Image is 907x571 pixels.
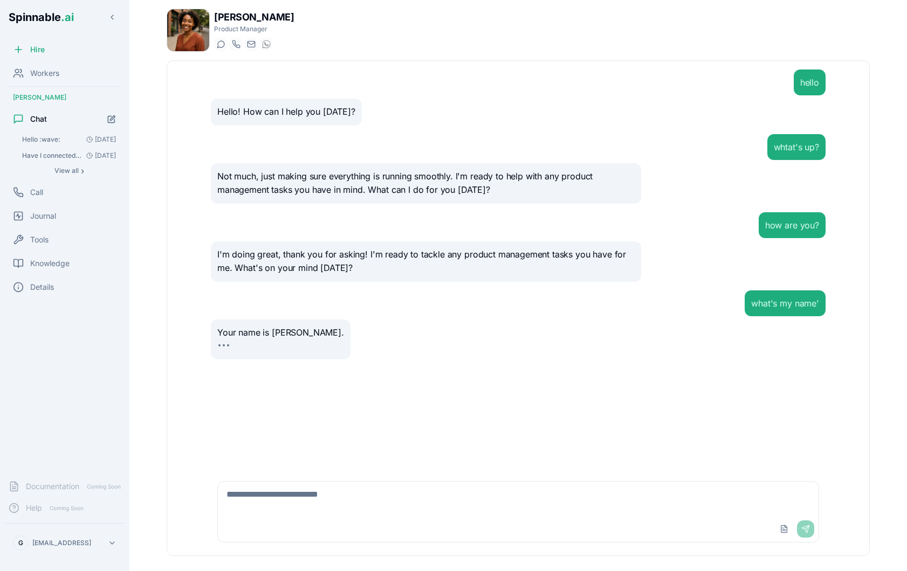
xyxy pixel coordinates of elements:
span: .ai [61,11,74,24]
p: Your name is [PERSON_NAME]. [217,326,344,340]
p: Not much, just making sure everything is running smoothly. I'm ready to help with any product man... [217,170,635,197]
button: Start a call with Alex Doe [229,38,242,51]
span: View all [54,166,79,175]
p: Hello! How can I help you [DATE]? [217,105,355,119]
img: Alex Doe [167,9,209,51]
span: Tools [30,234,49,245]
button: WhatsApp [259,38,272,51]
button: Open conversation: Hello :wave: [17,132,121,147]
button: Show all conversations [17,164,121,177]
span: Journal [30,211,56,221]
h1: [PERSON_NAME] [214,10,294,25]
span: Coming Soon [46,503,87,513]
span: G [18,539,23,547]
span: › [81,166,84,175]
span: Have I connected to all the tools that you need to perform your job?: I can try to use the tools ... [22,151,82,160]
p: Product Manager [214,25,294,33]
span: [DATE] [82,135,116,144]
span: Documentation [26,481,79,492]
span: Details [30,282,54,293]
div: what's my name' [751,297,819,310]
p: [EMAIL_ADDRESS] [32,539,91,547]
img: WhatsApp [262,40,271,48]
span: Call [30,187,43,198]
button: Open conversation: Have I connected to all the tools that you need to perform your job? [17,148,121,163]
span: Coming Soon [84,482,124,492]
button: G[EMAIL_ADDRESS] [9,532,121,554]
div: [PERSON_NAME] [4,89,125,106]
div: whtat's up? [774,141,819,154]
span: Knowledge [30,258,70,269]
p: I'm doing great, thank you for asking! I'm ready to tackle any product management tasks you have ... [217,248,635,275]
button: Send email to taylor.mitchell@getspinnable.ai [244,38,257,51]
span: Spinnable [9,11,74,24]
button: Start new chat [102,110,121,128]
span: Workers [30,68,59,79]
span: Hire [30,44,45,55]
button: Start a chat with Alex Doe [214,38,227,51]
span: Chat [30,114,47,124]
div: how are you? [765,219,819,232]
span: Help [26,503,42,513]
span: Hello :wave:: Understood! I've successfully saved these core product metrics for spinnable.ai int... [22,135,60,144]
div: hello [800,76,819,89]
span: [DATE] [82,151,116,160]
